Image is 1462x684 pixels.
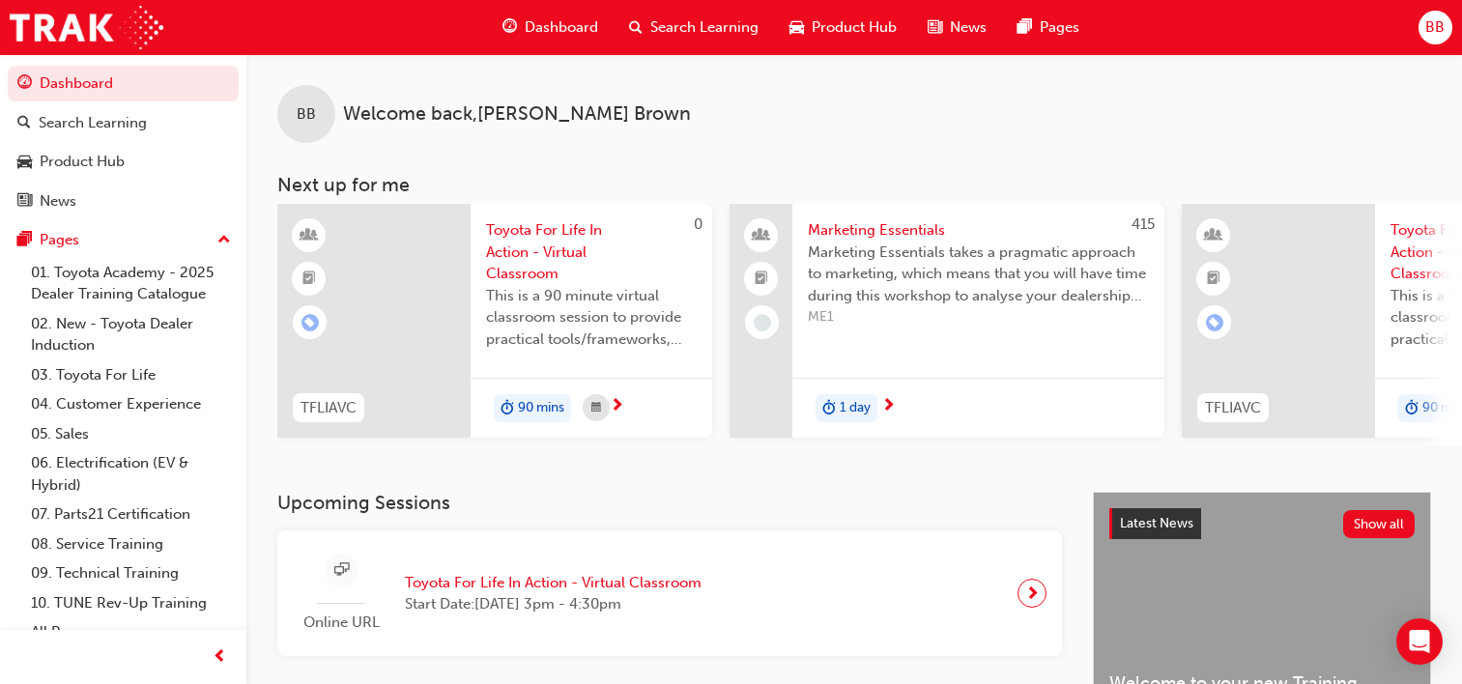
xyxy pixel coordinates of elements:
span: news-icon [17,193,32,211]
span: learningRecordVerb_ENROLL-icon [1206,314,1223,331]
span: sessionType_ONLINE_URL-icon [334,558,349,583]
span: car-icon [17,154,32,171]
a: News [8,184,239,219]
span: people-icon [755,223,768,248]
span: guage-icon [17,75,32,93]
a: 04. Customer Experience [23,389,239,419]
span: next-icon [1025,580,1040,607]
a: car-iconProduct Hub [774,8,912,47]
span: BB [297,103,316,126]
span: next-icon [610,398,624,415]
a: 08. Service Training [23,529,239,559]
span: TFLIAVC [1205,397,1261,419]
span: Welcome back , [PERSON_NAME] Brown [343,103,691,126]
div: Open Intercom Messenger [1396,618,1443,665]
a: 05. Sales [23,419,239,449]
span: Marketing Essentials [808,219,1149,242]
a: pages-iconPages [1002,8,1095,47]
div: Search Learning [39,112,147,134]
h3: Next up for me [246,174,1462,196]
span: learningRecordVerb_ENROLL-icon [301,314,319,331]
span: Latest News [1120,515,1193,531]
span: next-icon [881,398,896,415]
a: 07. Parts21 Certification [23,499,239,529]
span: duration-icon [822,396,836,421]
span: 1 day [840,397,871,419]
a: 415Marketing EssentialsMarketing Essentials takes a pragmatic approach to marketing, which means ... [730,204,1164,438]
span: learningRecordVerb_NONE-icon [754,314,771,331]
a: 10. TUNE Rev-Up Training [23,588,239,618]
a: 06. Electrification (EV & Hybrid) [23,448,239,499]
span: search-icon [17,115,31,132]
span: ME1 [808,306,1149,328]
span: car-icon [789,15,804,40]
span: Search Learning [650,16,759,39]
button: Pages [8,222,239,258]
a: 01. Toyota Academy - 2025 Dealer Training Catalogue [23,258,239,309]
span: This is a 90 minute virtual classroom session to provide practical tools/frameworks, behaviours a... [486,285,697,351]
span: Marketing Essentials takes a pragmatic approach to marketing, which means that you will have time... [808,242,1149,307]
a: 03. Toyota For Life [23,360,239,390]
a: All Pages [23,617,239,647]
button: DashboardSearch LearningProduct HubNews [8,62,239,222]
span: prev-icon [213,645,227,670]
span: Start Date: [DATE] 3pm - 4:30pm [405,593,702,615]
a: news-iconNews [912,8,1002,47]
button: Show all [1343,510,1416,538]
a: Search Learning [8,105,239,141]
span: pages-icon [17,232,32,249]
span: learningResourceType_INSTRUCTOR_LED-icon [302,223,316,248]
span: duration-icon [501,396,514,421]
a: 02. New - Toyota Dealer Induction [23,309,239,360]
span: 415 [1132,215,1155,233]
span: booktick-icon [1207,267,1220,292]
span: Toyota For Life In Action - Virtual Classroom [486,219,697,285]
a: Latest NewsShow all [1109,508,1415,539]
span: news-icon [928,15,942,40]
a: 0TFLIAVCToyota For Life In Action - Virtual ClassroomThis is a 90 minute virtual classroom sessio... [277,204,712,438]
span: News [950,16,987,39]
span: guage-icon [502,15,517,40]
span: pages-icon [1018,15,1032,40]
span: Product Hub [812,16,897,39]
span: 0 [694,215,702,233]
span: Online URL [293,612,389,634]
span: learningResourceType_INSTRUCTOR_LED-icon [1207,223,1220,248]
a: guage-iconDashboard [487,8,614,47]
span: BB [1425,16,1445,39]
span: booktick-icon [302,267,316,292]
span: TFLIAVC [301,397,357,419]
span: Dashboard [525,16,598,39]
button: BB [1419,11,1452,44]
span: duration-icon [1405,396,1419,421]
a: Dashboard [8,66,239,101]
h3: Upcoming Sessions [277,492,1062,514]
img: Trak [10,6,163,49]
div: Product Hub [40,151,125,173]
span: booktick-icon [755,267,768,292]
span: Pages [1040,16,1079,39]
a: 09. Technical Training [23,558,239,588]
a: Online URLToyota For Life In Action - Virtual ClassroomStart Date:[DATE] 3pm - 4:30pm [293,546,1046,641]
span: up-icon [217,228,231,253]
span: 90 mins [518,397,564,419]
a: Product Hub [8,144,239,180]
span: Toyota For Life In Action - Virtual Classroom [405,572,702,594]
div: News [40,190,76,213]
div: Pages [40,229,79,251]
span: calendar-icon [591,396,601,420]
span: search-icon [629,15,643,40]
a: search-iconSearch Learning [614,8,774,47]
